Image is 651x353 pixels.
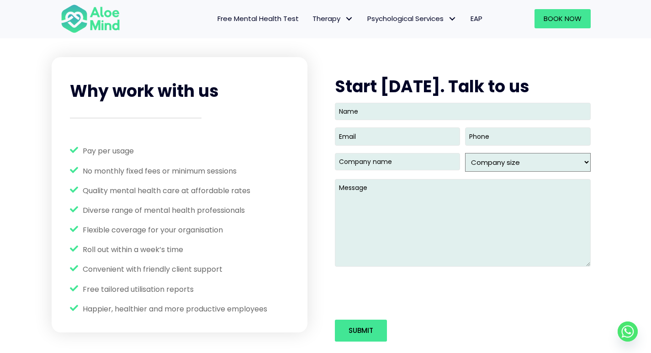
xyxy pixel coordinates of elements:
input: Phone [465,127,590,145]
span: Free tailored utilisation reports [83,284,194,295]
span: No monthly fixed fees or minimum sessions [83,166,237,176]
input: Submit [335,320,387,342]
input: Company name [335,153,460,170]
a: Psychological ServicesPsychological Services: submenu [360,9,464,28]
span: Quality mental health care at affordable rates [83,185,250,196]
a: TherapyTherapy: submenu [306,9,360,28]
span: Diverse range of mental health professionals [83,205,245,216]
span: Book Now [544,14,582,23]
span: Flexible coverage for your organisation [83,225,223,235]
a: Free Mental Health Test [211,9,306,28]
span: Psychological Services [367,14,457,23]
input: Name [335,103,591,120]
span: Why work with us [70,79,219,103]
a: Book Now [535,9,591,28]
a: EAP [464,9,489,28]
a: Whatsapp [618,321,638,342]
iframe: reCAPTCHA [335,274,474,310]
span: Convenient with friendly client support [83,264,222,274]
span: Pay per usage [83,146,134,156]
span: EAP [471,14,482,23]
span: Free Mental Health Test [217,14,299,23]
nav: Menu [132,9,489,28]
input: Email [335,127,460,145]
span: Therapy: submenu [343,12,356,26]
span: Psychological Services: submenu [446,12,459,26]
img: Aloe mind Logo [61,4,120,34]
span: Roll out within a week’s time [83,244,183,255]
span: Happier, healthier and more productive employees [83,304,267,314]
h2: Start [DATE]. Talk to us [335,75,591,98]
span: Therapy [312,14,354,23]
